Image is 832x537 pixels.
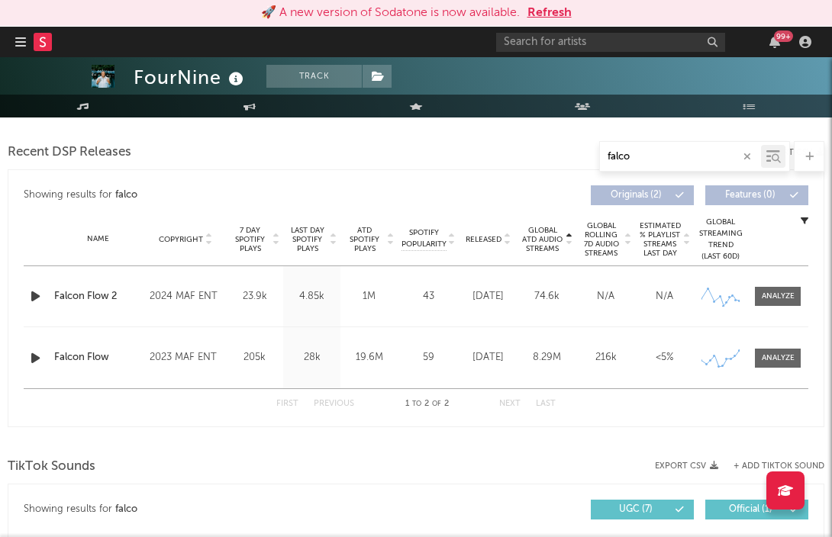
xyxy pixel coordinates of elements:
[521,289,572,304] div: 74.6k
[24,185,416,205] div: Showing results for
[150,288,222,306] div: 2024 MAF ENT
[705,185,808,205] button: Features(0)
[580,289,631,304] div: N/A
[715,191,785,200] span: Features ( 0 )
[463,350,514,365] div: [DATE]
[344,289,394,304] div: 1M
[655,461,718,471] button: Export CSV
[287,350,337,365] div: 28k
[580,350,631,365] div: 216k
[639,350,690,365] div: <5%
[266,65,362,88] button: Track
[580,221,622,258] span: Global Rolling 7D Audio Streams
[401,289,455,304] div: 43
[639,289,690,304] div: N/A
[432,400,441,407] span: of
[463,289,514,304] div: [DATE]
[344,350,394,365] div: 19.6M
[496,33,725,52] input: Search for artists
[150,349,222,367] div: 2023 MAF ENT
[385,395,469,413] div: 1 2 2
[600,151,761,163] input: Search by song name or URL
[287,226,327,253] span: Last Day Spotify Plays
[591,500,694,519] button: UGC(7)
[54,350,142,365] a: Falcon Flow
[499,400,521,408] button: Next
[698,217,743,262] div: Global Streaming Trend (Last 60D)
[24,500,416,519] div: Showing results for
[769,36,780,48] button: 99+
[705,500,808,519] button: Official(1)
[159,235,203,244] span: Copyright
[718,462,824,471] button: + Add TikTok Sound
[601,505,671,514] span: UGC ( 7 )
[261,4,520,22] div: 🚀 A new version of Sodatone is now available.
[230,226,270,253] span: 7 Day Spotify Plays
[466,235,501,244] span: Released
[401,227,447,250] span: Spotify Popularity
[8,458,95,476] span: TikTok Sounds
[314,400,354,408] button: Previous
[639,221,681,258] span: Estimated % Playlist Streams Last Day
[521,226,563,253] span: Global ATD Audio Streams
[54,233,142,245] div: Name
[115,500,137,519] div: falco
[115,186,137,204] div: falco
[54,289,142,304] a: Falcon Flow 2
[734,462,824,471] button: + Add TikTok Sound
[715,505,785,514] span: Official ( 1 )
[521,350,572,365] div: 8.29M
[230,350,279,365] div: 205k
[774,31,793,42] div: 99 +
[591,185,694,205] button: Originals(2)
[134,65,247,90] div: FourNine
[230,289,279,304] div: 23.9k
[536,400,556,408] button: Last
[401,350,455,365] div: 59
[601,191,671,200] span: Originals ( 2 )
[287,289,337,304] div: 4.85k
[412,400,421,407] span: to
[344,226,385,253] span: ATD Spotify Plays
[527,4,572,22] button: Refresh
[276,400,298,408] button: First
